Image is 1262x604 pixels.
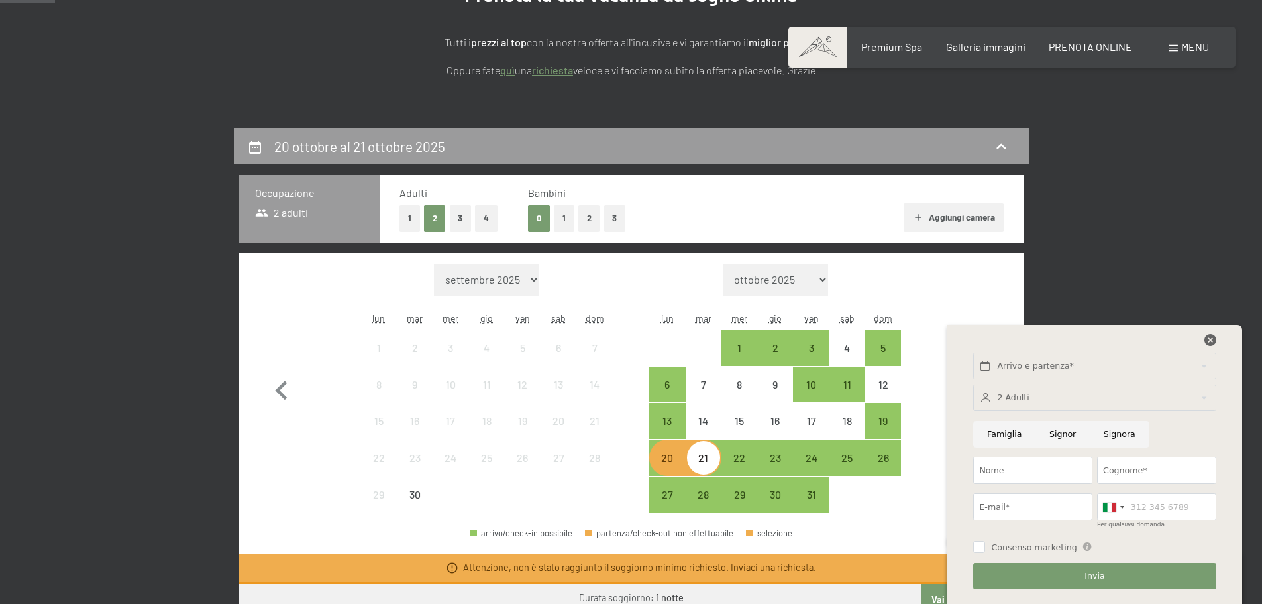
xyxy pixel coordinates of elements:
[469,440,505,475] div: arrivo/check-in non effettuabile
[397,477,433,513] div: arrivo/check-in non effettuabile
[506,416,539,449] div: 19
[757,440,793,475] div: Thu Oct 23 2025
[867,453,900,486] div: 26
[769,312,782,324] abbr: giovedì
[829,403,865,439] div: arrivo/check-in non effettuabile
[686,367,721,402] div: arrivo/check-in non effettuabile
[721,440,757,475] div: arrivo/check-in possibile
[649,477,685,513] div: arrivo/check-in possibile
[651,416,684,449] div: 13
[794,379,827,412] div: 10
[578,379,611,412] div: 14
[904,203,1004,232] button: Aggiungi camera
[721,330,757,366] div: Wed Oct 01 2025
[434,379,467,412] div: 10
[541,440,576,475] div: arrivo/check-in non effettuabile
[470,343,503,376] div: 4
[1181,40,1209,53] span: Menu
[840,312,855,324] abbr: sabato
[946,40,1025,53] a: Galleria immagini
[721,403,757,439] div: Wed Oct 15 2025
[721,440,757,475] div: Wed Oct 22 2025
[686,440,721,475] div: Tue Oct 21 2025
[793,403,829,439] div: arrivo/check-in non effettuabile
[723,343,756,376] div: 1
[721,367,757,402] div: Wed Oct 08 2025
[578,416,611,449] div: 21
[398,489,431,522] div: 30
[397,330,433,366] div: arrivo/check-in non effettuabile
[731,312,747,324] abbr: mercoledì
[469,403,505,439] div: arrivo/check-in non effettuabile
[1084,570,1104,582] span: Invia
[1097,521,1165,528] label: Per qualsiasi domanda
[397,367,433,402] div: arrivo/check-in non effettuabile
[433,367,468,402] div: arrivo/check-in non effettuabile
[470,529,572,538] div: arrivo/check-in possibile
[831,343,864,376] div: 4
[578,453,611,486] div: 28
[585,529,733,538] div: partenza/check-out non effettuabile
[794,453,827,486] div: 24
[749,36,814,48] strong: miglior prezzo
[651,379,684,412] div: 6
[528,205,550,232] button: 0
[831,453,864,486] div: 25
[505,367,541,402] div: arrivo/check-in non effettuabile
[541,403,576,439] div: Sat Sep 20 2025
[541,330,576,366] div: arrivo/check-in non effettuabile
[757,330,793,366] div: arrivo/check-in possibile
[433,403,468,439] div: arrivo/check-in non effettuabile
[578,343,611,376] div: 7
[433,330,468,366] div: Wed Sep 03 2025
[829,440,865,475] div: arrivo/check-in possibile
[829,330,865,366] div: Sat Oct 04 2025
[661,312,674,324] abbr: lunedì
[362,379,395,412] div: 8
[470,379,503,412] div: 11
[541,403,576,439] div: arrivo/check-in non effettuabile
[576,330,612,366] div: arrivo/check-in non effettuabile
[794,343,827,376] div: 3
[397,330,433,366] div: Tue Sep 02 2025
[687,453,720,486] div: 21
[759,343,792,376] div: 2
[721,403,757,439] div: arrivo/check-in non effettuabile
[1049,40,1132,53] span: PRENOTA ONLINE
[687,379,720,412] div: 7
[793,477,829,513] div: Fri Oct 31 2025
[505,330,541,366] div: arrivo/check-in non effettuabile
[829,403,865,439] div: Sat Oct 18 2025
[398,416,431,449] div: 16
[867,379,900,412] div: 12
[397,367,433,402] div: Tue Sep 09 2025
[686,403,721,439] div: Tue Oct 14 2025
[793,440,829,475] div: Fri Oct 24 2025
[793,440,829,475] div: arrivo/check-in possibile
[576,367,612,402] div: Sun Sep 14 2025
[576,440,612,475] div: Sun Sep 28 2025
[541,367,576,402] div: arrivo/check-in non effettuabile
[793,330,829,366] div: Fri Oct 03 2025
[831,416,864,449] div: 18
[361,403,397,439] div: arrivo/check-in non effettuabile
[397,477,433,513] div: Tue Sep 30 2025
[865,330,901,366] div: Sun Oct 05 2025
[505,403,541,439] div: Fri Sep 19 2025
[361,330,397,366] div: arrivo/check-in non effettuabile
[757,330,793,366] div: Thu Oct 02 2025
[542,416,575,449] div: 20
[793,403,829,439] div: Fri Oct 17 2025
[528,186,566,199] span: Bambini
[861,40,922,53] span: Premium Spa
[551,312,566,324] abbr: sabato
[443,312,458,324] abbr: mercoledì
[398,343,431,376] div: 2
[505,367,541,402] div: Fri Sep 12 2025
[469,367,505,402] div: arrivo/check-in non effettuabile
[505,440,541,475] div: arrivo/check-in non effettuabile
[696,312,711,324] abbr: martedì
[656,592,684,603] b: 1 notte
[576,330,612,366] div: Sun Sep 07 2025
[649,403,685,439] div: arrivo/check-in possibile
